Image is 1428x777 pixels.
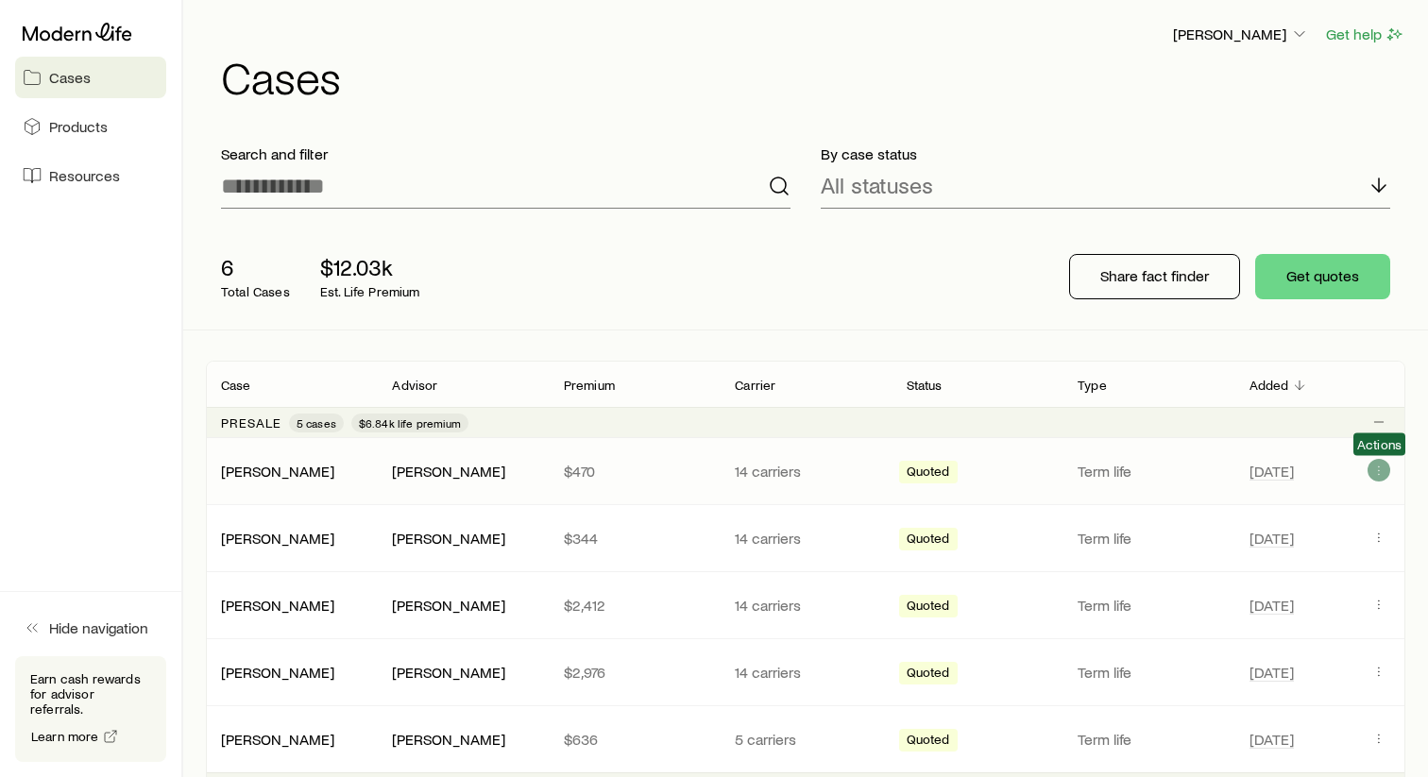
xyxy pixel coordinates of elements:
[392,596,505,616] div: [PERSON_NAME]
[907,665,950,684] span: Quoted
[221,663,334,683] div: [PERSON_NAME]
[392,378,437,393] p: Advisor
[907,378,943,393] p: Status
[1100,266,1209,285] p: Share fact finder
[221,378,251,393] p: Case
[320,284,420,299] p: Est. Life Premium
[821,172,933,198] p: All statuses
[31,730,99,743] span: Learn more
[1249,378,1289,393] p: Added
[564,730,705,749] p: $636
[320,254,420,280] p: $12.03k
[15,155,166,196] a: Resources
[1249,596,1294,615] span: [DATE]
[1078,663,1218,682] p: Term life
[221,462,334,481] div: [PERSON_NAME]
[1078,378,1107,393] p: Type
[735,378,775,393] p: Carrier
[564,663,705,682] p: $2,976
[221,529,334,549] div: [PERSON_NAME]
[1078,730,1218,749] p: Term life
[735,529,875,548] p: 14 carriers
[221,596,334,614] a: [PERSON_NAME]
[1173,25,1309,43] p: [PERSON_NAME]
[15,656,166,762] div: Earn cash rewards for advisor referrals.Learn more
[735,596,875,615] p: 14 carriers
[392,730,505,750] div: [PERSON_NAME]
[1078,462,1218,481] p: Term life
[221,730,334,750] div: [PERSON_NAME]
[359,415,461,431] span: $6.84k life premium
[907,732,950,752] span: Quoted
[907,531,950,550] span: Quoted
[564,378,615,393] p: Premium
[1078,596,1218,615] p: Term life
[221,254,290,280] p: 6
[15,57,166,98] a: Cases
[735,730,875,749] p: 5 carriers
[392,462,505,481] div: [PERSON_NAME]
[392,663,505,683] div: [PERSON_NAME]
[1325,24,1405,45] button: Get help
[297,415,336,431] span: 5 cases
[221,415,281,431] p: Presale
[49,166,120,185] span: Resources
[1255,254,1390,299] button: Get quotes
[49,117,108,136] span: Products
[15,607,166,649] button: Hide navigation
[564,596,705,615] p: $2,412
[907,464,950,483] span: Quoted
[1078,529,1218,548] p: Term life
[1249,462,1294,481] span: [DATE]
[564,462,705,481] p: $470
[1357,437,1402,452] span: Actions
[221,596,334,616] div: [PERSON_NAME]
[221,462,334,480] a: [PERSON_NAME]
[1172,24,1310,46] button: [PERSON_NAME]
[564,529,705,548] p: $344
[221,730,334,748] a: [PERSON_NAME]
[392,529,505,549] div: [PERSON_NAME]
[1249,730,1294,749] span: [DATE]
[221,529,334,547] a: [PERSON_NAME]
[1069,254,1240,299] button: Share fact finder
[821,144,1390,163] p: By case status
[49,68,91,87] span: Cases
[221,144,790,163] p: Search and filter
[907,598,950,617] span: Quoted
[15,106,166,147] a: Products
[735,462,875,481] p: 14 carriers
[30,671,151,717] p: Earn cash rewards for advisor referrals.
[49,618,148,637] span: Hide navigation
[1249,663,1294,682] span: [DATE]
[1249,529,1294,548] span: [DATE]
[221,54,1405,99] h1: Cases
[221,284,290,299] p: Total Cases
[735,663,875,682] p: 14 carriers
[221,663,334,681] a: [PERSON_NAME]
